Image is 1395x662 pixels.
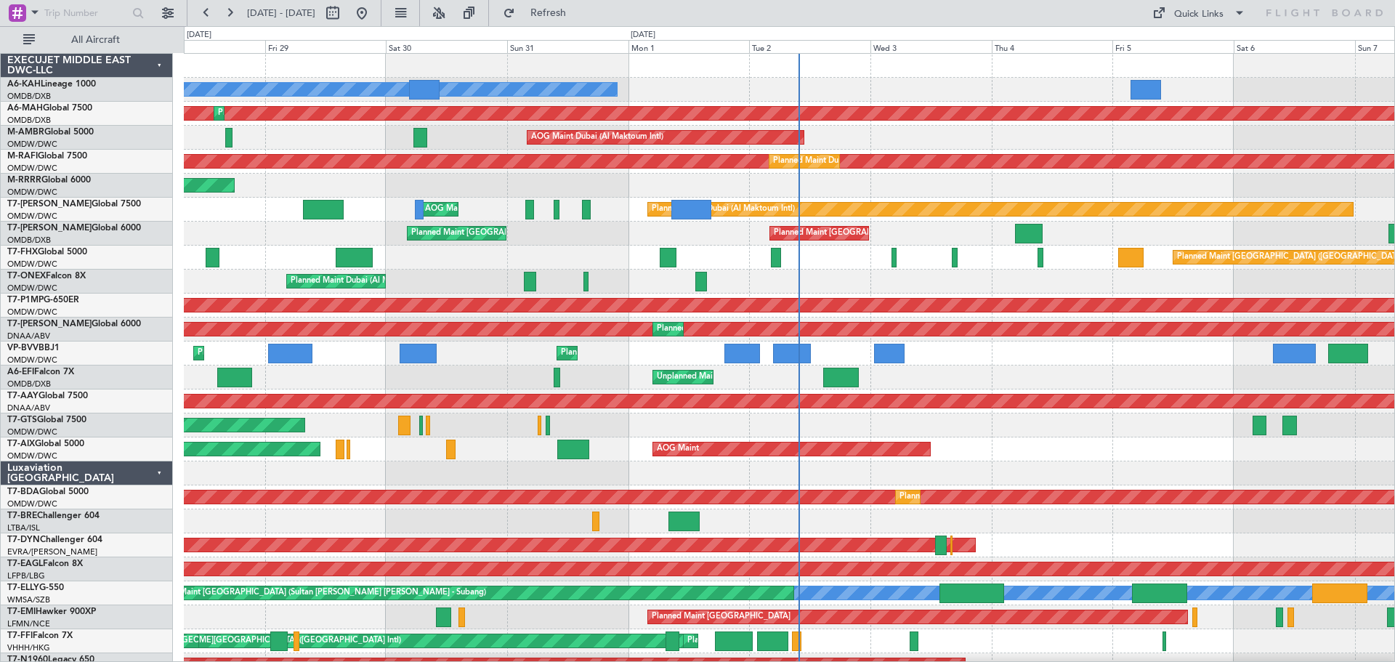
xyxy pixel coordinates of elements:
[7,224,92,233] span: T7-[PERSON_NAME]
[7,642,50,653] a: VHHH/HKG
[7,355,57,366] a: OMDW/DWC
[657,318,800,340] div: Planned Maint Dubai (Al Maktoum Intl)
[7,498,57,509] a: OMDW/DWC
[7,570,45,581] a: LFPB/LBG
[7,307,57,318] a: OMDW/DWC
[7,451,57,461] a: OMDW/DWC
[7,488,89,496] a: T7-BDAGlobal 5000
[628,40,750,53] div: Mon 1
[7,512,100,520] a: T7-BREChallenger 604
[7,139,57,150] a: OMDW/DWC
[1112,40,1234,53] div: Fri 5
[870,40,992,53] div: Wed 3
[7,272,46,280] span: T7-ONEX
[38,35,153,45] span: All Aircraft
[7,488,39,496] span: T7-BDA
[7,607,36,616] span: T7-EMI
[7,368,74,376] a: A6-EFIFalcon 7X
[7,607,96,616] a: T7-EMIHawker 900XP
[7,440,84,448] a: T7-AIXGlobal 5000
[7,416,86,424] a: T7-GTSGlobal 7500
[7,631,33,640] span: T7-FFI
[899,486,1043,508] div: Planned Maint Dubai (Al Maktoum Intl)
[411,222,654,244] div: Planned Maint [GEOGRAPHIC_DATA] ([GEOGRAPHIC_DATA] Intl)
[7,128,44,137] span: M-AMBR
[7,392,88,400] a: T7-AAYGlobal 7500
[7,392,39,400] span: T7-AAY
[7,427,57,437] a: OMDW/DWC
[7,224,141,233] a: T7-[PERSON_NAME]Global 6000
[7,176,91,185] a: M-RRRRGlobal 6000
[7,211,57,222] a: OMDW/DWC
[7,200,141,209] a: T7-[PERSON_NAME]Global 7500
[7,320,92,328] span: T7-[PERSON_NAME]
[7,259,57,270] a: OMDW/DWC
[187,29,211,41] div: [DATE]
[531,126,663,148] div: AOG Maint Dubai (Al Maktoum Intl)
[7,560,83,568] a: T7-EAGLFalcon 8X
[992,40,1113,53] div: Thu 4
[7,152,87,161] a: M-RAFIGlobal 7500
[7,272,86,280] a: T7-ONEXFalcon 8X
[218,102,461,124] div: Planned Maint [GEOGRAPHIC_DATA] ([GEOGRAPHIC_DATA] Intl)
[7,91,51,102] a: OMDB/DXB
[7,416,37,424] span: T7-GTS
[291,270,434,292] div: Planned Maint Dubai (Al Maktoum Intl)
[7,128,94,137] a: M-AMBRGlobal 5000
[198,342,341,364] div: Planned Maint Dubai (Al Maktoum Intl)
[7,296,44,304] span: T7-P1MP
[7,80,96,89] a: A6-KAHLineage 1000
[7,560,43,568] span: T7-EAGL
[7,379,51,389] a: OMDB/DXB
[7,440,35,448] span: T7-AIX
[657,438,699,460] div: AOG Maint
[7,631,73,640] a: T7-FFIFalcon 7X
[7,248,38,257] span: T7-FHX
[7,296,79,304] a: T7-P1MPG-650ER
[1234,40,1355,53] div: Sat 6
[7,320,141,328] a: T7-[PERSON_NAME]Global 6000
[7,235,51,246] a: OMDB/DXB
[7,536,40,544] span: T7-DYN
[518,8,579,18] span: Refresh
[7,584,39,592] span: T7-ELLY
[7,536,102,544] a: T7-DYNChallenger 604
[144,40,265,53] div: Thu 28
[774,222,1016,244] div: Planned Maint [GEOGRAPHIC_DATA] ([GEOGRAPHIC_DATA] Intl)
[7,104,92,113] a: A6-MAHGlobal 7500
[7,104,43,113] span: A6-MAH
[7,152,38,161] span: M-RAFI
[1174,7,1224,22] div: Quick Links
[7,344,39,352] span: VP-BVV
[749,40,870,53] div: Tue 2
[7,368,34,376] span: A6-EFI
[7,163,57,174] a: OMDW/DWC
[773,150,916,172] div: Planned Maint Dubai (Al Maktoum Intl)
[7,522,40,533] a: LTBA/ISL
[265,40,387,53] div: Fri 29
[7,618,50,629] a: LFMN/NCE
[7,403,50,413] a: DNAA/ABV
[7,331,50,342] a: DNAA/ABV
[7,187,57,198] a: OMDW/DWC
[687,630,930,652] div: Planned Maint [GEOGRAPHIC_DATA] ([GEOGRAPHIC_DATA] Intl)
[7,283,57,294] a: OMDW/DWC
[147,582,486,604] div: Planned Maint [GEOGRAPHIC_DATA] (Sultan [PERSON_NAME] [PERSON_NAME] - Subang)
[16,28,158,52] button: All Aircraft
[1145,1,1253,25] button: Quick Links
[44,2,128,24] input: Trip Number
[561,342,704,364] div: Planned Maint Dubai (Al Maktoum Intl)
[7,200,92,209] span: T7-[PERSON_NAME]
[652,606,790,628] div: Planned Maint [GEOGRAPHIC_DATA]
[657,366,896,388] div: Unplanned Maint [GEOGRAPHIC_DATA] ([GEOGRAPHIC_DATA])
[247,7,315,20] span: [DATE] - [DATE]
[7,512,37,520] span: T7-BRE
[496,1,583,25] button: Refresh
[7,248,87,257] a: T7-FHXGlobal 5000
[631,29,655,41] div: [DATE]
[7,176,41,185] span: M-RRRR
[652,198,795,220] div: Planned Maint Dubai (Al Maktoum Intl)
[7,594,50,605] a: WMSA/SZB
[7,344,60,352] a: VP-BVVBBJ1
[7,584,64,592] a: T7-ELLYG-550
